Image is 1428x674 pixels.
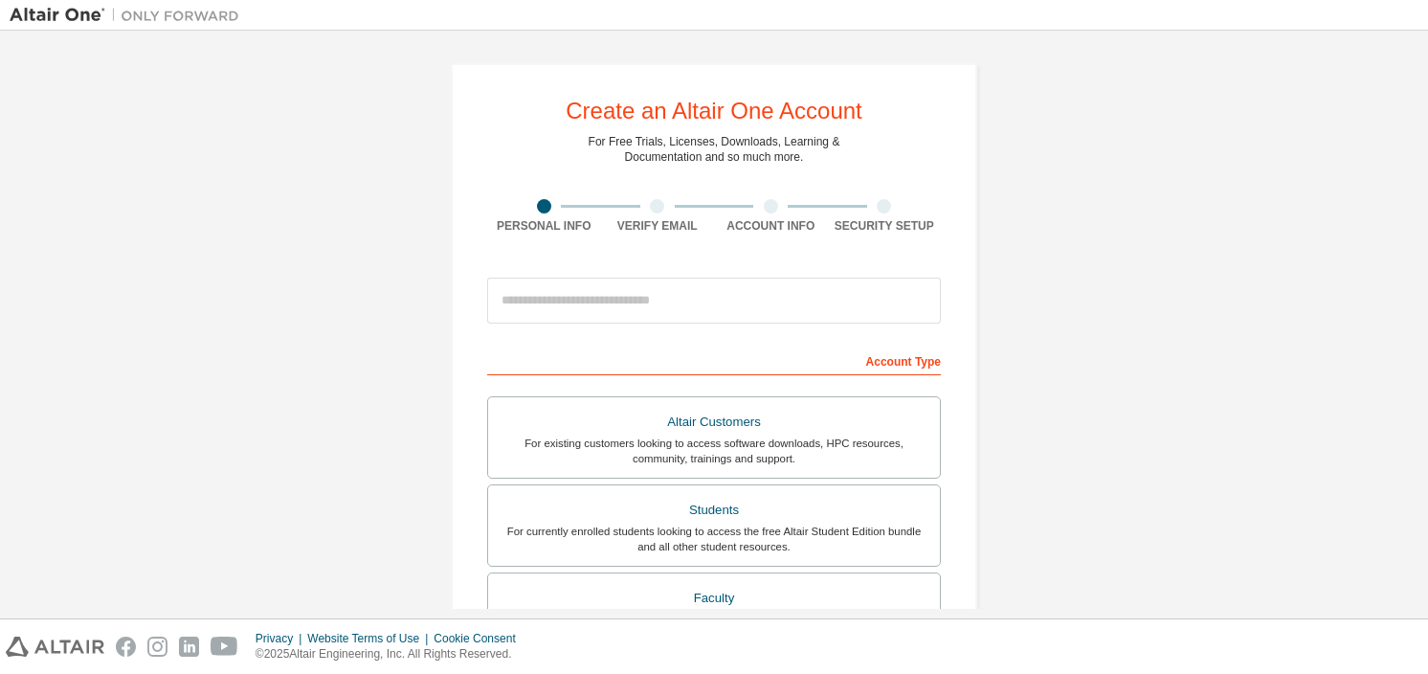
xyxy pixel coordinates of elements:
[6,637,104,657] img: altair_logo.svg
[714,218,828,234] div: Account Info
[589,134,840,165] div: For Free Trials, Licenses, Downloads, Learning & Documentation and so much more.
[500,436,928,466] div: For existing customers looking to access software downloads, HPC resources, community, trainings ...
[256,631,307,646] div: Privacy
[500,497,928,524] div: Students
[500,409,928,436] div: Altair Customers
[601,218,715,234] div: Verify Email
[487,218,601,234] div: Personal Info
[147,637,167,657] img: instagram.svg
[256,646,527,663] p: © 2025 Altair Engineering, Inc. All Rights Reserved.
[500,585,928,612] div: Faculty
[179,637,199,657] img: linkedin.svg
[828,218,942,234] div: Security Setup
[10,6,249,25] img: Altair One
[487,345,941,375] div: Account Type
[116,637,136,657] img: facebook.svg
[211,637,238,657] img: youtube.svg
[307,631,434,646] div: Website Terms of Use
[566,100,862,123] div: Create an Altair One Account
[500,524,928,554] div: For currently enrolled students looking to access the free Altair Student Edition bundle and all ...
[434,631,526,646] div: Cookie Consent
